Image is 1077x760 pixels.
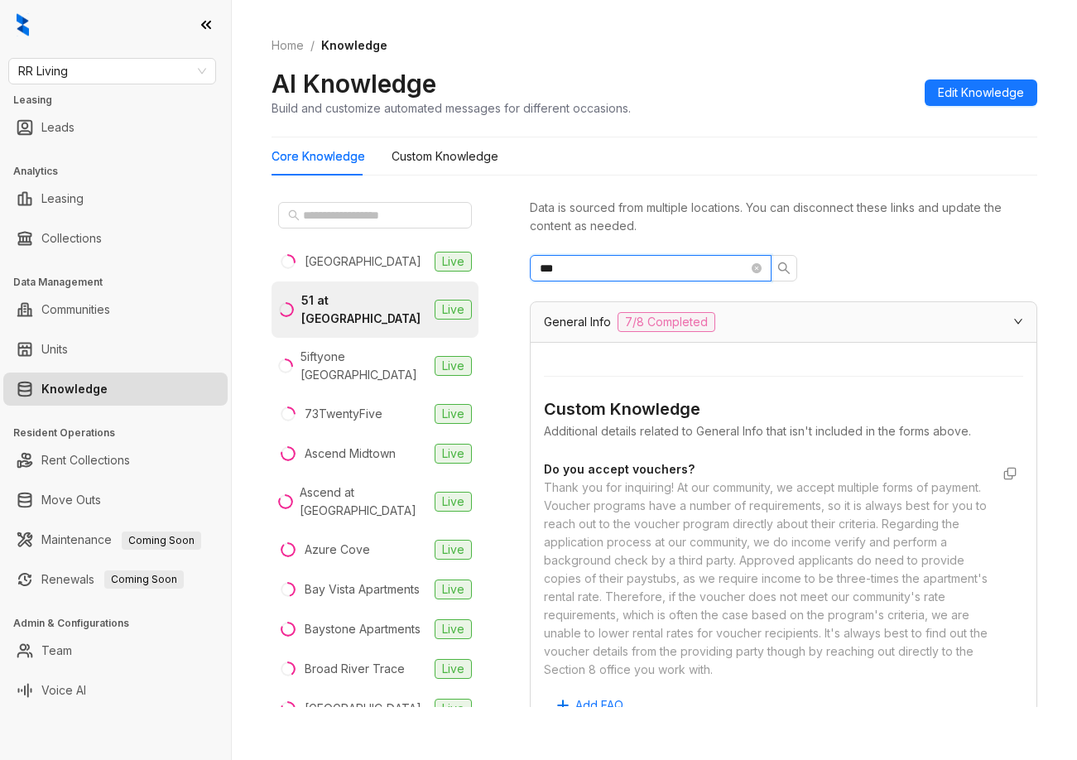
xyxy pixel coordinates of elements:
div: Bay Vista Apartments [305,580,420,599]
div: Core Knowledge [272,147,365,166]
li: Communities [3,293,228,326]
a: Leasing [41,182,84,215]
h3: Resident Operations [13,426,231,440]
h3: Admin & Configurations [13,616,231,631]
a: Home [268,36,307,55]
div: Build and customize automated messages for different occasions. [272,99,631,117]
span: Live [435,444,472,464]
div: Thank you for inquiring! At our community, we accept multiple forms of payment. Voucher programs ... [544,479,990,679]
span: Live [435,492,472,512]
span: RR Living [18,59,206,84]
li: Units [3,333,228,366]
span: 7/8 Completed [618,312,715,332]
div: Custom Knowledge [544,397,1023,422]
div: Ascend at [GEOGRAPHIC_DATA] [300,483,428,520]
a: Team [41,634,72,667]
li: / [310,36,315,55]
li: Leasing [3,182,228,215]
span: Coming Soon [104,570,184,589]
div: Additional details related to General Info that isn't included in the forms above. [544,422,1023,440]
li: Collections [3,222,228,255]
strong: Do you accept vouchers? [544,462,695,476]
span: Add FAQ [575,696,623,714]
a: Collections [41,222,102,255]
span: close-circle [752,263,762,273]
div: 73TwentyFive [305,405,382,423]
span: Edit Knowledge [938,84,1024,102]
span: Live [435,300,472,320]
span: Live [435,699,472,719]
a: Knowledge [41,373,108,406]
h3: Data Management [13,275,231,290]
a: Move Outs [41,483,101,517]
h3: Leasing [13,93,231,108]
div: 51 at [GEOGRAPHIC_DATA] [301,291,428,328]
span: Live [435,356,472,376]
span: search [777,262,791,275]
span: Coming Soon [122,532,201,550]
span: Live [435,404,472,424]
div: 5iftyone [GEOGRAPHIC_DATA] [301,348,428,384]
h2: AI Knowledge [272,68,436,99]
li: Team [3,634,228,667]
li: Knowledge [3,373,228,406]
button: Edit Knowledge [925,79,1037,106]
img: logo [17,13,29,36]
li: Rent Collections [3,444,228,477]
div: Baystone Apartments [305,620,421,638]
span: Live [435,619,472,639]
li: Renewals [3,563,228,596]
li: Leads [3,111,228,144]
span: Live [435,659,472,679]
div: Azure Cove [305,541,370,559]
div: [GEOGRAPHIC_DATA] [305,253,421,271]
a: RenewalsComing Soon [41,563,184,596]
div: Data is sourced from multiple locations. You can disconnect these links and update the content as... [530,199,1037,235]
a: Communities [41,293,110,326]
span: search [288,209,300,221]
a: Leads [41,111,75,144]
span: Live [435,580,472,599]
div: Ascend Midtown [305,445,396,463]
span: expanded [1013,316,1023,326]
span: Live [435,252,472,272]
span: Live [435,540,472,560]
li: Voice AI [3,674,228,707]
div: [GEOGRAPHIC_DATA] [305,700,421,718]
div: General Info7/8 Completed [531,302,1036,342]
h3: Analytics [13,164,231,179]
li: Maintenance [3,523,228,556]
button: Add FAQ [544,692,637,719]
li: Move Outs [3,483,228,517]
a: Voice AI [41,674,86,707]
a: Units [41,333,68,366]
span: Knowledge [321,38,387,52]
div: Broad River Trace [305,660,405,678]
a: Rent Collections [41,444,130,477]
div: Custom Knowledge [392,147,498,166]
span: General Info [544,313,611,331]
